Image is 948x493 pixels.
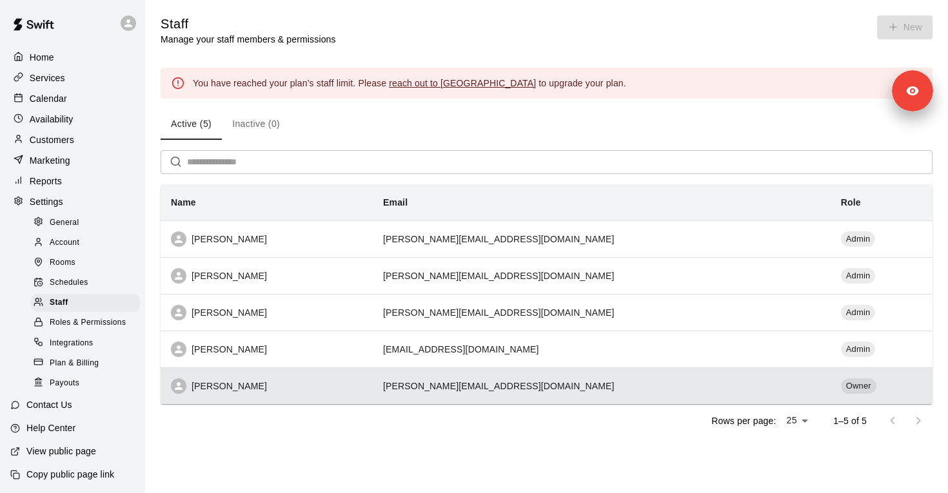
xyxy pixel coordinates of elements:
span: Admin [841,270,876,282]
p: Contact Us [26,398,72,411]
p: Help Center [26,421,75,434]
a: reach out to [GEOGRAPHIC_DATA] [389,78,536,88]
span: Plan & Billing [50,357,99,370]
h5: Staff [161,15,336,33]
a: Settings [10,192,135,211]
a: General [31,213,145,233]
div: You have reached your plan's staff limit. Please to upgrade your plan. [193,72,626,95]
div: Account [31,234,140,252]
p: Manage your staff members & permissions [161,33,336,46]
a: Roles & Permissions [31,313,145,333]
div: Admin [841,305,876,320]
a: Rooms [31,253,145,273]
span: Admin [841,233,876,246]
p: Services [30,72,65,84]
a: Schedules [31,273,145,293]
p: Marketing [30,154,70,167]
span: Admin [841,307,876,319]
a: Marketing [10,151,135,170]
div: Integrations [31,334,140,353]
p: Settings [30,195,63,208]
p: View public page [26,445,96,458]
b: Name [171,197,196,208]
td: [PERSON_NAME][EMAIL_ADDRESS][DOMAIN_NAME] [373,294,831,331]
div: Owner [841,378,876,394]
b: Email [383,197,408,208]
span: Rooms [50,256,75,269]
div: Plan & Billing [31,354,140,372]
button: Inactive (0) [222,109,290,140]
div: General [31,214,140,232]
p: Reports [30,175,62,188]
div: [PERSON_NAME] [171,305,362,320]
a: Home [10,48,135,67]
div: Payouts [31,374,140,392]
span: Admin [841,343,876,356]
span: Account [50,237,79,249]
table: simple table [161,184,933,404]
p: Home [30,51,54,64]
a: Account [31,233,145,253]
p: Customers [30,133,74,146]
a: Customers [10,130,135,150]
div: 25 [781,411,813,430]
div: [PERSON_NAME] [171,342,362,357]
span: Schedules [50,276,88,289]
span: Integrations [50,337,94,350]
a: Services [10,68,135,88]
div: [PERSON_NAME] [171,268,362,284]
a: Availability [10,110,135,129]
div: Admin [841,231,876,247]
a: Reports [10,171,135,191]
b: Role [841,197,861,208]
span: General [50,217,79,229]
div: Schedules [31,274,140,292]
span: Staff [50,296,68,309]
p: Availability [30,113,74,126]
div: Admin [841,342,876,357]
span: Roles & Permissions [50,316,126,329]
div: [PERSON_NAME] [171,231,362,247]
a: Payouts [31,373,145,393]
td: [PERSON_NAME][EMAIL_ADDRESS][DOMAIN_NAME] [373,220,831,257]
span: You have reached your plan's staff limit. Please upgrade to add more [877,15,933,46]
a: Calendar [10,89,135,108]
p: Calendar [30,92,67,105]
span: Owner [841,380,876,392]
div: [PERSON_NAME] [171,378,362,394]
a: Staff [31,293,145,313]
button: Active (5) [161,109,222,140]
div: Staff [31,294,140,312]
p: Copy public page link [26,468,114,481]
td: [PERSON_NAME][EMAIL_ADDRESS][DOMAIN_NAME] [373,367,831,404]
a: Integrations [31,333,145,353]
div: Roles & Permissions [31,314,140,332]
div: Rooms [31,254,140,272]
span: Payouts [50,377,79,390]
td: [PERSON_NAME][EMAIL_ADDRESS][DOMAIN_NAME] [373,257,831,294]
div: Admin [841,268,876,284]
p: 1–5 of 5 [833,414,867,427]
a: Plan & Billing [31,353,145,373]
p: Rows per page: [711,414,776,427]
td: [EMAIL_ADDRESS][DOMAIN_NAME] [373,331,831,367]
